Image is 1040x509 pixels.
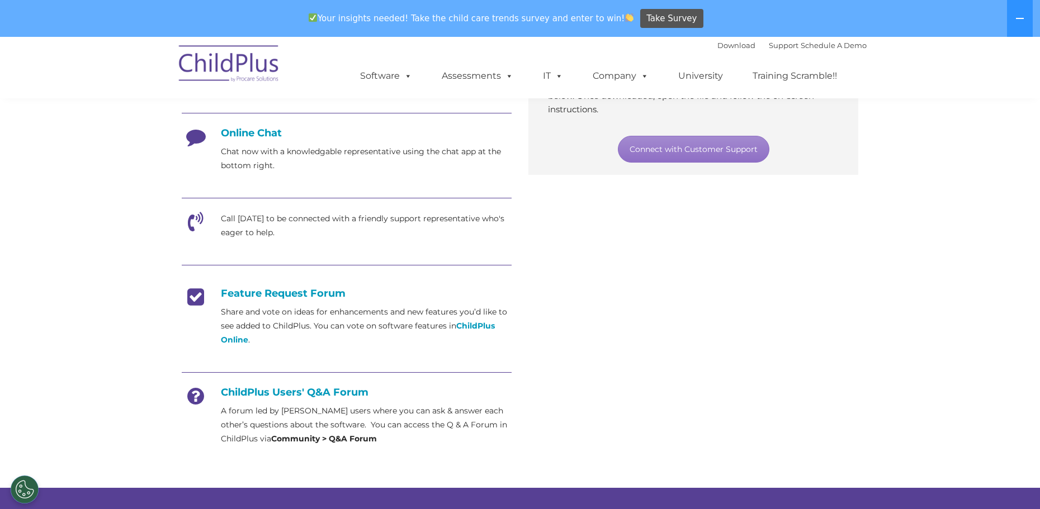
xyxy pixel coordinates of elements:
[182,386,512,398] h4: ChildPlus Users' Q&A Forum
[646,9,697,28] span: Take Survey
[769,41,798,50] a: Support
[182,287,512,299] h4: Feature Request Forum
[667,65,734,87] a: University
[271,434,377,444] strong: Community > Q&A Forum
[11,475,39,503] button: Cookies Settings
[532,65,574,87] a: IT
[801,41,867,50] a: Schedule A Demo
[309,13,317,22] img: ✅
[182,127,512,139] h4: Online Chat
[221,404,512,446] p: A forum led by [PERSON_NAME] users where you can ask & answer each other’s questions about the so...
[717,41,867,50] font: |
[625,13,634,22] img: 👏
[431,65,524,87] a: Assessments
[221,212,512,240] p: Call [DATE] to be connected with a friendly support representative who's eager to help.
[304,7,639,29] span: Your insights needed! Take the child care trends survey and enter to win!
[221,305,512,347] p: Share and vote on ideas for enhancements and new features you’d like to see added to ChildPlus. Y...
[582,65,660,87] a: Company
[717,41,755,50] a: Download
[173,37,285,93] img: ChildPlus by Procare Solutions
[640,9,703,28] a: Take Survey
[618,136,769,163] a: Connect with Customer Support
[349,65,423,87] a: Software
[221,145,512,173] p: Chat now with a knowledgable representative using the chat app at the bottom right.
[741,65,848,87] a: Training Scramble!!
